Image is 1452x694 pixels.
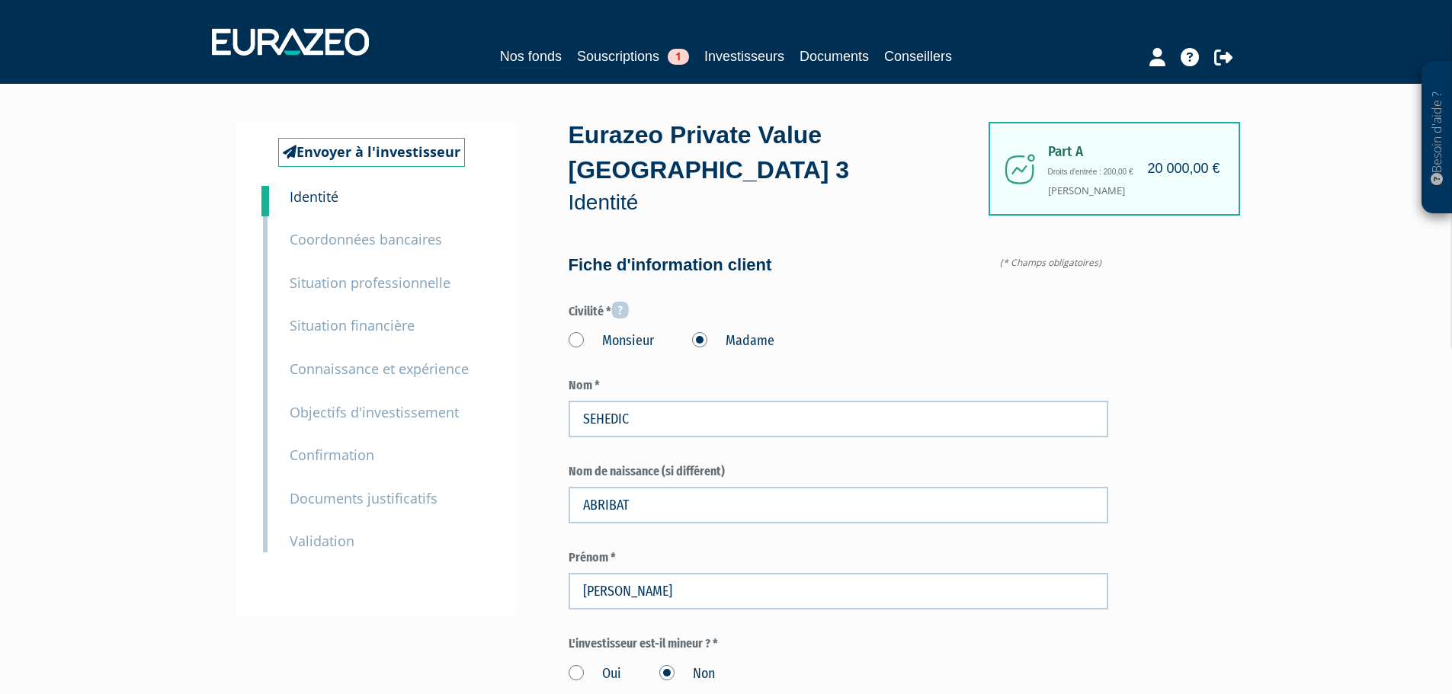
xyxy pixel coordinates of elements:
[569,301,1108,321] label: Civilité *
[692,331,774,351] label: Madame
[569,187,988,218] p: Identité
[569,331,654,351] label: Monsieur
[290,403,459,421] small: Objectifs d'investissement
[290,316,415,334] small: Situation financière
[1428,69,1446,206] p: Besoin d'aide ?
[290,489,438,507] small: Documents justificatifs
[659,664,715,684] label: Non
[989,122,1240,216] div: [PERSON_NAME]
[800,46,869,67] a: Documents
[569,118,988,218] div: Eurazeo Private Value [GEOGRAPHIC_DATA] 3
[1048,144,1216,160] span: Part A
[569,549,1108,567] label: Prénom *
[884,46,952,67] a: Conseillers
[569,463,1108,481] label: Nom de naissance (si différent)
[290,446,374,464] small: Confirmation
[668,49,689,65] span: 1
[212,28,369,56] img: 1732889491-logotype_eurazeo_blanc_rvb.png
[569,256,1108,274] h4: Fiche d'information client
[500,46,562,69] a: Nos fonds
[278,138,465,167] a: Envoyer à l'investisseur
[290,230,442,248] small: Coordonnées bancaires
[1147,162,1220,177] h4: 20 000,00 €
[290,532,354,550] small: Validation
[577,46,689,67] a: Souscriptions1
[290,273,450,292] small: Situation professionnelle
[290,187,338,206] small: Identité
[290,360,469,378] small: Connaissance et expérience
[569,664,621,684] label: Oui
[1048,168,1216,176] h6: Droits d'entrée : 200,00 €
[704,46,784,67] a: Investisseurs
[261,186,269,216] a: 1
[569,377,1108,395] label: Nom *
[569,635,1108,653] label: L'investisseur est-il mineur ? *
[1000,256,1108,269] span: (* Champs obligatoires)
